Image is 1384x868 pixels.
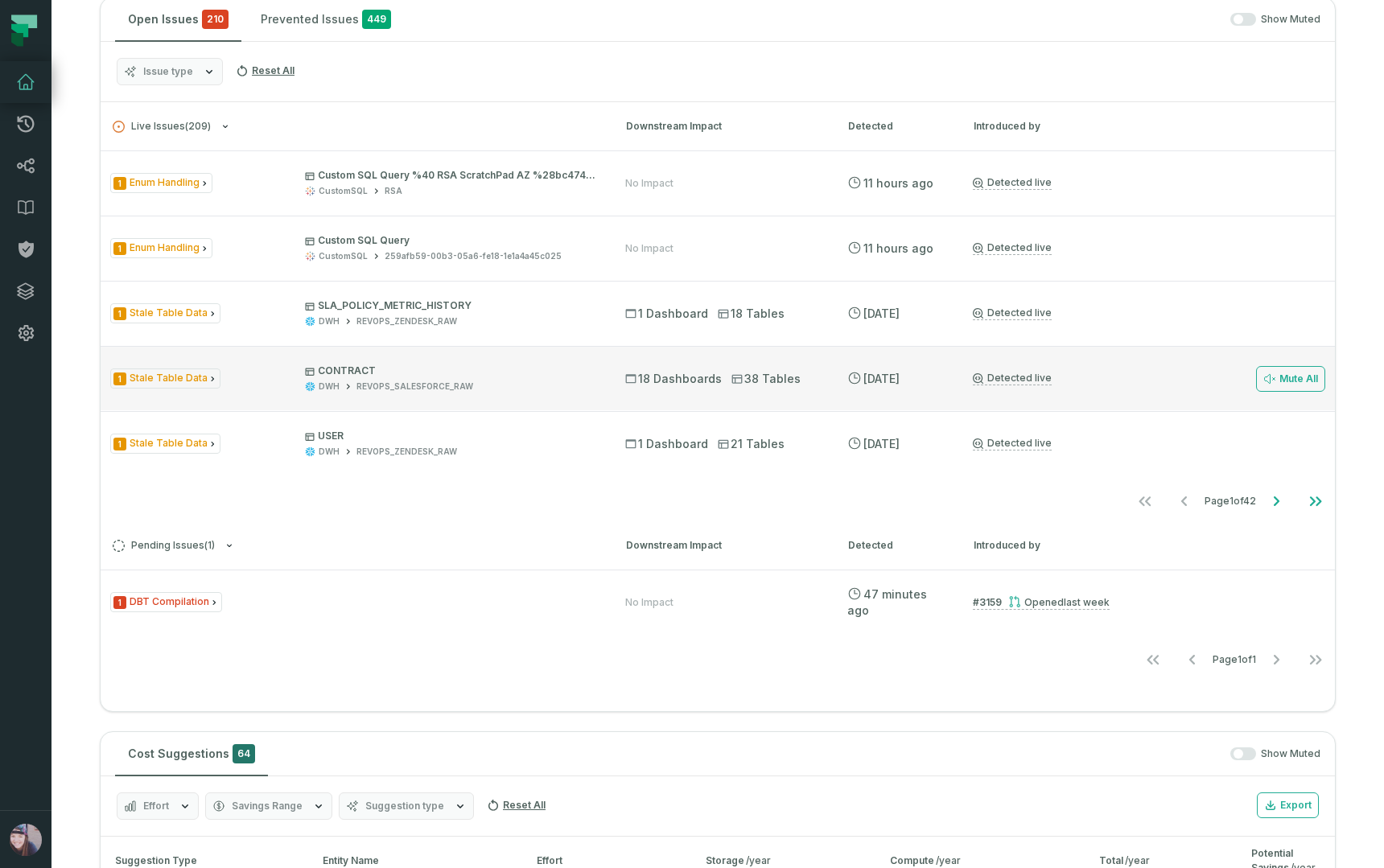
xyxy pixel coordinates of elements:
nav: pagination [101,644,1335,676]
h1: Tasks [137,7,188,35]
p: CONTRACT [305,364,596,377]
div: Show Muted [410,13,1320,27]
div: Detected [848,538,945,553]
div: 259afb59-00b3-05a6-fe18-1e1a4a45c025 [385,250,562,262]
button: Reset All [229,58,301,84]
div: Introduced by [974,538,1323,553]
button: Pending Issues(1) [113,540,597,552]
button: Export [1257,792,1319,818]
button: Cost Suggestions [115,732,268,775]
button: Go to next page [1257,644,1295,676]
div: Entity Name [323,854,508,868]
ul: Page 1 of 1 [1134,644,1335,676]
button: Go to last page [1296,644,1335,676]
button: Reset All [480,792,552,818]
relative-time: Aug 19, 2025, 7:43 PM PDT [863,437,900,450]
p: Custom SQL Query %40 RSA ScratchPad AZ %28bc474cb7%29 [305,169,596,182]
div: DWH [319,381,340,393]
span: 38 Tables [731,371,801,387]
div: 2Lineage Graph [30,438,292,464]
span: 1 Dashboard [625,436,708,452]
button: Tasks [215,502,322,566]
span: 18 Dashboards [625,371,722,387]
button: Go to first page [1134,644,1172,676]
span: /year [936,854,961,866]
span: Issue Type [110,238,212,258]
div: Welcome, [PERSON_NAME]! [23,62,299,120]
a: Detected live [973,176,1052,190]
span: Issue type [143,65,193,78]
div: No Impact [625,596,673,609]
div: RSA [385,185,402,197]
button: Suggestion type [339,792,474,820]
button: Effort [117,792,199,820]
span: Severity [113,307,126,320]
div: Opened [1008,596,1110,608]
button: Take the tour [62,318,172,350]
div: DWH [319,446,340,458]
span: Effort [143,800,169,812]
nav: pagination [101,485,1335,517]
span: Home [37,542,70,553]
button: Live Issues(209) [113,121,597,133]
button: Savings Range [205,792,332,820]
relative-time: Aug 19, 2025, 7:43 PM PDT [863,372,900,385]
span: /year [746,854,771,866]
button: Mark as completed [62,383,186,400]
span: Pending Issues ( 1 ) [113,540,215,552]
div: Downstream Impact [626,538,819,553]
div: Suggestion Type [109,854,294,868]
ul: Page 1 of 42 [1126,485,1335,517]
span: 1 Dashboard [625,306,708,322]
div: Show Muted [274,747,1320,761]
a: Detected live [973,372,1052,385]
div: CustomSQL [319,185,368,197]
a: Detected live [973,241,1052,255]
div: Total [1099,854,1223,868]
button: Go to last page [1296,485,1335,517]
a: Detected live [973,306,1052,320]
div: Introduced by [974,119,1323,134]
span: Issue Type [110,173,212,193]
span: Issue Type [110,368,220,389]
span: Issue Type [110,434,220,454]
div: No Impact [625,177,673,190]
p: Custom SQL Query [305,234,596,247]
button: Go to next page [1257,485,1295,517]
span: Severity [113,177,126,190]
span: 21 Tables [718,436,785,452]
span: Severity [113,438,126,450]
div: 1Find your Data Assets [30,239,292,265]
button: Go to first page [1126,485,1164,517]
div: Compute [890,854,1070,868]
div: CustomSQL [319,250,368,262]
relative-time: Aug 21, 2025, 3:01 AM PDT [863,176,933,190]
button: Issue type [117,58,223,85]
div: Quickly find the right data asset in your stack. [62,271,280,305]
div: Live Issues(209) [101,150,1335,520]
div: Storage [706,854,862,868]
span: Live Issues ( 209 ) [113,121,211,133]
span: Savings Range [232,800,303,812]
span: Severity [113,372,126,385]
span: Messages [134,542,189,553]
span: Severity [113,596,126,609]
div: Downstream Impact [626,119,819,134]
button: Go to previous page [1165,485,1204,517]
p: USER [305,430,596,442]
button: Go to previous page [1173,644,1212,676]
div: REVOPS_SALESFORCE_RAW [356,381,473,393]
a: Detected live [973,437,1052,450]
div: DWH [319,315,340,327]
relative-time: Aug 19, 2025, 7:43 PM PDT [863,306,900,320]
div: Pending Issues(1) [101,570,1335,679]
p: 5 steps [16,176,57,193]
relative-time: Aug 21, 2025, 3:01 AM PDT [863,241,933,255]
div: Detected [848,119,945,134]
div: Find your Data Assets [62,245,273,261]
span: Issue Type [110,592,222,612]
span: 449 [362,10,391,29]
div: REVOPS_ZENDESK_RAW [356,315,457,327]
span: 64 [233,744,255,763]
div: No Impact [625,242,673,255]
